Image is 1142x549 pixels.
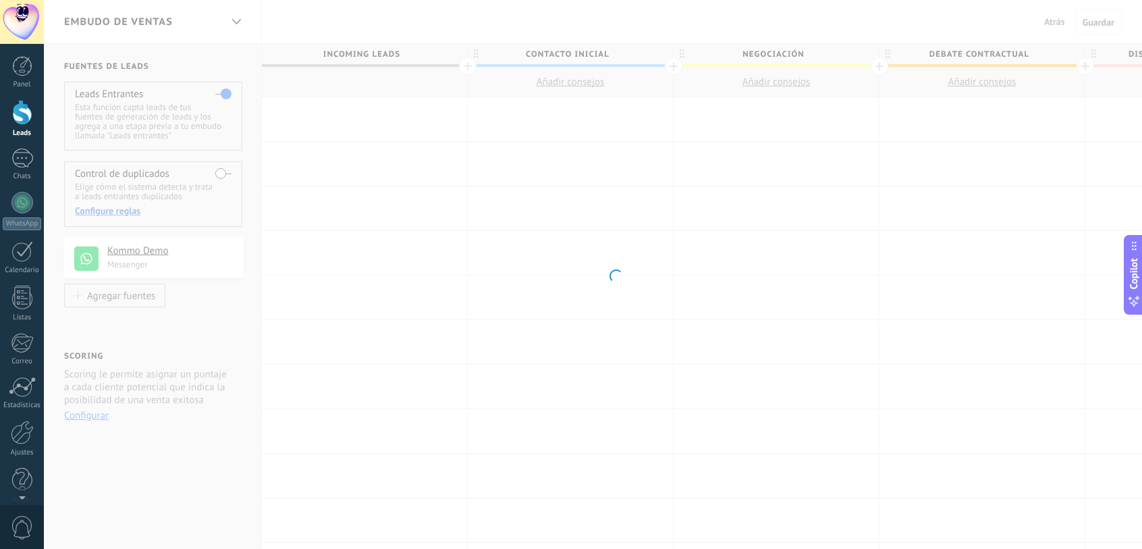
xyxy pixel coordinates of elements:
[3,217,41,230] div: WhatsApp
[3,313,42,322] div: Listas
[3,401,42,410] div: Estadísticas
[1127,258,1141,289] span: Copilot
[3,266,42,275] div: Calendario
[3,172,42,181] div: Chats
[3,357,42,366] div: Correo
[3,129,42,138] div: Leads
[3,448,42,457] div: Ajustes
[3,80,42,89] div: Panel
